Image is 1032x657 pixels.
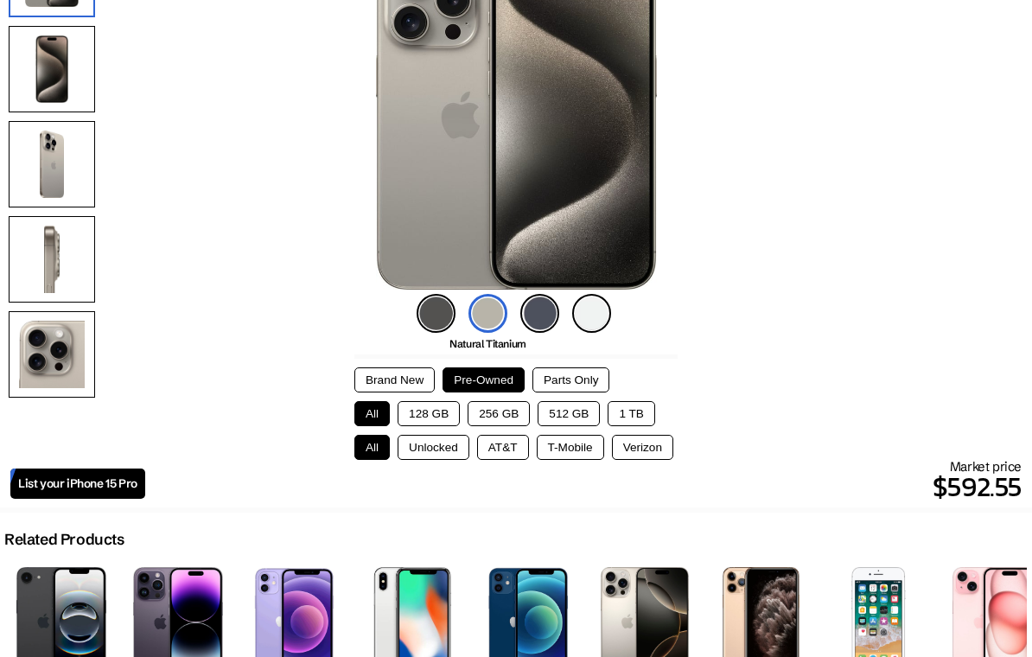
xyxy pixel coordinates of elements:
button: 512 GB [538,401,600,426]
button: All [354,435,390,460]
button: All [354,401,390,426]
span: List your iPhone 15 Pro [18,476,137,491]
img: blue-titanium-icon [520,294,559,333]
button: Unlocked [398,435,469,460]
button: Brand New [354,367,435,392]
a: List your iPhone 15 Pro [10,469,145,499]
span: Natural Titanium [449,337,526,350]
img: Rear [9,121,95,207]
div: Market price [145,458,1022,507]
button: T-Mobile [537,435,604,460]
button: 1 TB [608,401,654,426]
img: white-titanium-icon [572,294,611,333]
button: Pre-Owned [443,367,525,392]
button: Parts Only [532,367,609,392]
img: Camera [9,311,95,398]
img: black-titanium-icon [417,294,455,333]
p: $592.55 [145,466,1022,507]
img: natural-titanium-icon [468,294,507,333]
button: AT&T [477,435,529,460]
h2: Related Products [4,530,124,549]
img: Front [9,26,95,112]
img: Side [9,216,95,303]
button: Verizon [612,435,673,460]
button: 256 GB [468,401,530,426]
button: 128 GB [398,401,460,426]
